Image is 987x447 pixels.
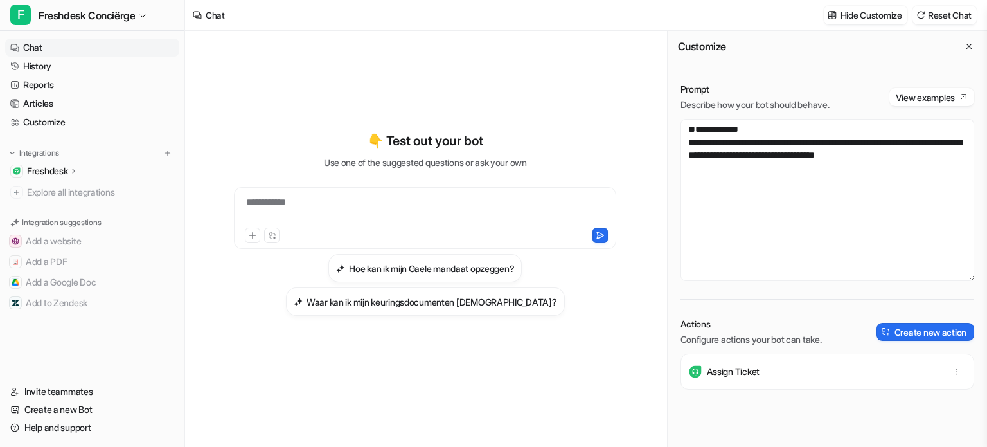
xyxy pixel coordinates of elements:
a: Customize [5,113,179,131]
div: Chat [206,8,225,22]
img: Add to Zendesk [12,299,19,307]
img: expand menu [8,149,17,158]
button: Add to ZendeskAdd to Zendesk [5,293,179,313]
h3: Hoe kan ik mijn Gaele mandaat opzeggen? [349,262,514,275]
img: create-action-icon.svg [882,327,891,336]
p: Use one of the suggested questions or ask your own [324,156,527,169]
button: Hide Customize [824,6,907,24]
img: Waar kan ik mijn keuringsdocumenten indienen? [294,297,303,307]
img: Add a Google Doc [12,278,19,286]
img: menu_add.svg [163,149,172,158]
img: Hoe kan ik mijn Gaele mandaat opzeggen? [336,264,345,273]
img: customize [828,10,837,20]
p: Freshdesk [27,165,67,178]
button: Close flyout [961,39,977,54]
img: Assign Ticket icon [689,365,702,378]
p: Integration suggestions [22,217,101,228]
p: Describe how your bot should behave. [680,98,830,111]
p: Hide Customize [840,8,902,22]
button: Reset Chat [912,6,977,24]
img: Add a website [12,237,19,245]
p: Integrations [19,148,59,158]
button: Create new action [876,323,974,341]
p: 👇 Test out your bot [368,131,483,151]
p: Configure actions your bot can take. [680,333,822,346]
p: Assign Ticket [707,365,760,378]
h2: Customize [678,40,726,53]
button: Add a websiteAdd a website [5,231,179,251]
span: Freshdesk Conciërge [39,6,135,24]
a: Chat [5,39,179,57]
a: Invite teammates [5,383,179,401]
img: Freshdesk [13,167,21,175]
button: View examples [889,88,974,106]
a: History [5,57,179,75]
p: Actions [680,318,822,331]
button: Hoe kan ik mijn Gaele mandaat opzeggen?Hoe kan ik mijn Gaele mandaat opzeggen? [328,254,522,282]
a: Articles [5,95,179,113]
span: F [10,5,31,25]
img: reset [916,10,925,20]
a: Create a new Bot [5,401,179,419]
a: Help and support [5,419,179,437]
a: Explore all integrations [5,183,179,201]
button: Waar kan ik mijn keuringsdocumenten indienen?Waar kan ik mijn keuringsdocumenten [DEMOGRAPHIC_DATA]? [286,287,565,316]
img: Add a PDF [12,258,19,266]
button: Add a PDFAdd a PDF [5,251,179,272]
p: Prompt [680,83,830,96]
span: Explore all integrations [27,182,174,203]
img: explore all integrations [10,186,23,199]
a: Reports [5,76,179,94]
button: Add a Google DocAdd a Google Doc [5,272,179,293]
button: Integrations [5,147,63,160]
h3: Waar kan ik mijn keuringsdocumenten [DEMOGRAPHIC_DATA]? [307,295,557,309]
